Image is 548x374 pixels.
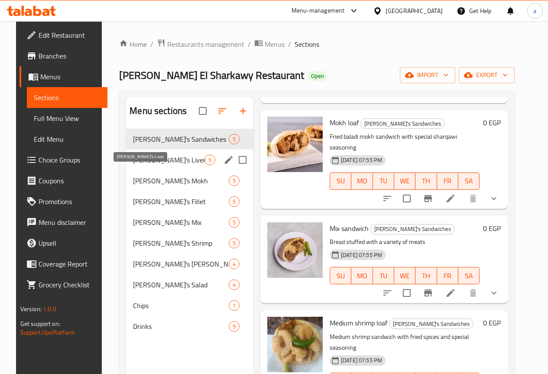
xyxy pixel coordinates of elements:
[157,39,244,50] a: Restaurants management
[20,318,60,329] span: Get support on:
[330,116,359,129] span: Mokh loaf
[20,327,75,338] a: Support.OpsPlatform
[254,39,285,50] a: Menus
[39,155,101,165] span: Choice Groups
[308,72,328,80] span: Open
[441,175,455,187] span: FR
[133,300,229,311] span: Chips
[133,217,229,228] div: Mohamed El-Sharkawy's Mix
[489,288,499,298] svg: Show Choices
[40,72,101,82] span: Menus
[39,238,101,248] span: Upsell
[27,129,107,150] a: Edit Menu
[334,270,348,282] span: SU
[19,46,107,66] a: Branches
[229,302,239,310] span: 1
[229,135,239,143] span: 5
[419,175,433,187] span: TH
[229,177,239,185] span: 5
[463,283,483,303] button: delete
[194,102,212,120] span: Select all sections
[483,283,504,303] button: show more
[288,39,291,49] li: /
[126,125,253,340] nav: Menu sections
[483,117,501,129] h6: 0 EGP
[308,71,328,81] div: Open
[167,39,244,49] span: Restaurants management
[437,172,458,190] button: FR
[19,254,107,274] a: Coverage Report
[133,196,229,207] span: [PERSON_NAME]'s Fillet
[133,176,229,186] span: [PERSON_NAME]'s Mokh
[337,156,386,164] span: [DATE] 07:55 PM
[126,212,253,233] div: [PERSON_NAME]'s Mix5
[39,30,101,40] span: Edit Restaurant
[355,175,369,187] span: MO
[133,155,204,165] span: [PERSON_NAME]'s Liver
[229,280,240,290] div: items
[39,196,101,207] span: Promotions
[119,65,304,85] span: [PERSON_NAME] El Sharkawy Restaurant
[34,134,101,144] span: Edit Menu
[371,224,454,234] span: [PERSON_NAME]'s Sandwiches
[39,176,101,186] span: Coupons
[418,188,438,209] button: Branch-specific-item
[126,191,253,212] div: [PERSON_NAME]'s Fillet5
[222,153,235,166] button: edit
[267,222,323,278] img: Mix sandwich
[133,238,229,248] span: [PERSON_NAME]'s Shrimp
[133,238,229,248] div: Mohamed El-Sharkawy's Shrimp
[126,274,253,295] div: [PERSON_NAME]'s Salad4
[229,134,240,144] div: items
[445,193,456,204] a: Edit menu item
[133,134,229,144] span: [PERSON_NAME]'s Sandwiches
[229,238,240,248] div: items
[295,39,319,49] span: Sections
[361,119,444,129] span: [PERSON_NAME]'s Sandwiches
[133,321,229,332] span: Drinks
[126,254,253,274] div: [PERSON_NAME]'s [PERSON_NAME]4
[355,270,369,282] span: MO
[292,6,345,16] div: Menu-management
[334,175,348,187] span: SU
[248,39,251,49] li: /
[229,300,240,311] div: items
[533,6,536,16] span: a
[19,170,107,191] a: Coupons
[489,193,499,204] svg: Show Choices
[463,188,483,209] button: delete
[126,150,253,170] div: [PERSON_NAME]'s Liver5edit
[337,356,386,364] span: [DATE] 07:55 PM
[39,259,101,269] span: Coverage Report
[376,175,391,187] span: TU
[330,316,387,329] span: Medium shrimp loaf
[370,224,455,234] div: Mohamed El-Sharkawy's Sandwiches
[229,281,239,289] span: 4
[351,172,373,190] button: MO
[229,217,240,228] div: items
[119,39,515,50] nav: breadcrumb
[330,237,480,247] p: Bread stuffed with a variety of meats
[373,267,394,284] button: TU
[441,270,455,282] span: FR
[330,332,480,353] p: Medium shrimp sandwich with fried spices and special seasoning
[394,267,415,284] button: WE
[437,267,458,284] button: FR
[229,176,240,186] div: items
[483,317,501,329] h6: 0 EGP
[229,322,239,331] span: 9
[229,239,239,247] span: 5
[229,260,239,268] span: 4
[373,172,394,190] button: TU
[126,316,253,337] div: Drinks9
[133,280,229,290] span: [PERSON_NAME]'s Salad
[458,267,480,284] button: SA
[229,218,239,227] span: 5
[337,251,386,259] span: [DATE] 07:55 PM
[229,198,239,206] span: 5
[462,175,476,187] span: SA
[119,39,147,49] a: Home
[394,172,415,190] button: WE
[458,172,480,190] button: SA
